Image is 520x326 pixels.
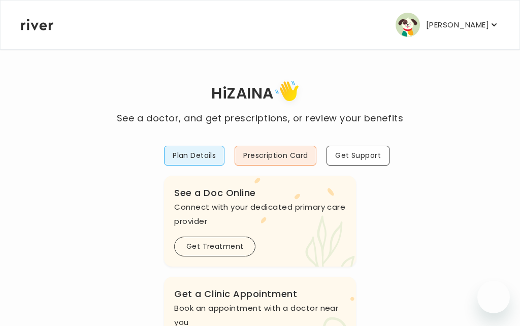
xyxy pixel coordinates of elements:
p: Connect with your dedicated primary care provider [174,200,346,229]
img: user avatar [396,13,420,37]
button: Get Support [327,146,389,166]
p: See a doctor, and get prescriptions, or review your benefits [117,111,403,125]
button: Get Treatment [174,237,255,256]
button: Prescription Card [235,146,316,166]
iframe: Button to launch messaging window [477,281,510,313]
button: user avatar[PERSON_NAME] [396,13,499,37]
h3: Get a Clinic Appointment [174,287,346,301]
p: [PERSON_NAME] [426,18,489,32]
h1: Hi ZAINA [117,77,403,111]
button: Plan Details [164,146,224,166]
h3: See a Doc Online [174,186,346,200]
